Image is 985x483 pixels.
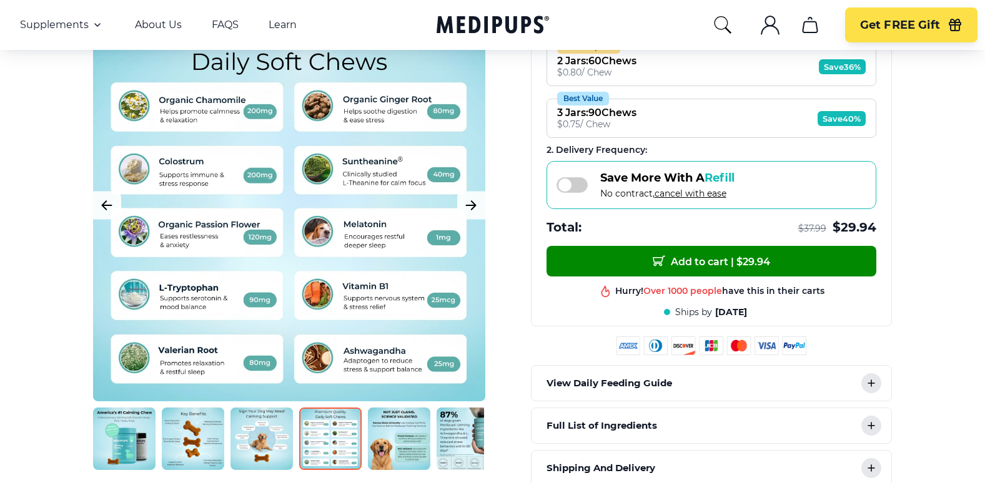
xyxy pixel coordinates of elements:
[818,111,866,126] span: Save 40%
[547,144,647,155] span: 2 . Delivery Frequency:
[795,10,825,40] button: cart
[615,282,824,294] div: Hurry! have this in their carts
[20,19,89,31] span: Supplements
[833,219,876,236] span: $ 29.94
[557,55,636,67] div: 2 Jars : 60 Chews
[547,376,672,391] p: View Daily Feeding Guide
[547,461,655,476] p: Shipping And Delivery
[93,407,156,470] img: Calming Dog Chews | Natural Dog Supplements
[798,223,826,235] span: $ 37.99
[755,10,785,40] button: account
[819,59,866,74] span: Save 36%
[845,7,978,42] button: Get FREE Gift
[557,107,636,119] div: 3 Jars : 90 Chews
[663,297,723,308] span: Best product
[643,282,722,293] span: Over 1000 people
[212,19,239,31] a: FAQS
[547,47,876,86] button: Most Popular2 Jars:60Chews$0.80/ ChewSave36%
[557,92,609,105] div: Best Value
[675,306,712,318] span: Ships by
[269,19,297,31] a: Learn
[162,407,224,470] img: Calming Dog Chews | Natural Dog Supplements
[299,407,362,470] img: Calming Dog Chews | Natural Dog Supplements
[547,219,582,236] span: Total:
[557,119,636,130] div: $ 0.75 / Chew
[616,336,806,355] img: payment methods
[457,192,485,220] button: Next Image
[705,171,735,185] span: Refill
[437,13,549,39] a: Medipups
[663,297,776,309] div: in this shop
[437,407,499,470] img: Calming Dog Chews | Natural Dog Supplements
[860,18,940,32] span: Get FREE Gift
[135,19,182,31] a: About Us
[368,407,430,470] img: Calming Dog Chews | Natural Dog Supplements
[547,99,876,138] button: Best Value3 Jars:90Chews$0.75/ ChewSave40%
[715,306,747,318] span: [DATE]
[93,192,121,220] button: Previous Image
[713,15,733,35] button: search
[557,67,636,78] div: $ 0.80 / Chew
[600,171,735,185] span: Save More With A
[653,255,770,268] span: Add to cart | $ 29.94
[547,246,876,276] button: Add to cart | $29.94
[600,188,735,199] span: No contract,
[655,188,726,199] span: cancel with ease
[20,17,105,32] button: Supplements
[230,407,293,470] img: Calming Dog Chews | Natural Dog Supplements
[547,418,657,433] p: Full List of Ingredients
